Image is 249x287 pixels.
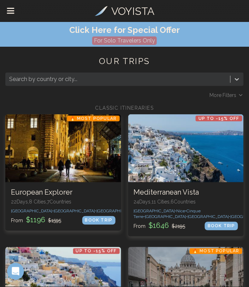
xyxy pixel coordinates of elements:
[177,208,187,213] span: Nice •
[11,215,61,225] p: From
[48,218,61,224] span: $ 1595
[172,224,185,229] span: $ 2195
[24,216,47,224] span: $ 1196
[134,208,177,213] span: [GEOGRAPHIC_DATA] •
[205,222,238,230] div: BOOK TRIP
[73,248,120,254] p: Up to -15% OFF
[134,198,238,205] p: 24 Days, 11 Cities, 6 Countr ies
[188,214,231,219] span: [GEOGRAPHIC_DATA] •
[7,263,24,280] iframe: Intercom live chat
[54,208,96,213] span: [GEOGRAPHIC_DATA] •
[2,2,19,20] button: Drawer Menu
[5,104,244,111] h2: CLASSIC ITINERARIES
[128,114,244,236] a: Mediterranean VistaUp to -15% OFFMediterranean Vista24Days,11 Cities,6Countries[GEOGRAPHIC_DATA]•...
[95,6,108,16] img: Voyista Logo
[209,92,237,99] span: More Filters
[2,24,248,36] h2: Click Here for Special Offer
[147,222,171,230] span: $ 1646
[196,116,242,121] p: Up to -15% OFF
[67,116,120,121] p: 🔥 Most Popular
[95,3,155,19] a: VOYISTA
[11,208,54,213] span: [GEOGRAPHIC_DATA] •
[5,114,121,231] a: European Explorer🔥 Most PopularEuropean Explorer22Days,8 Cities,7Countries[GEOGRAPHIC_DATA]•[GEOG...
[96,208,139,213] span: [GEOGRAPHIC_DATA] •
[11,188,115,197] h3: European Explorer
[134,188,238,197] h3: Mediterranean Vista
[82,216,115,225] div: BOOK TRIP
[134,221,185,231] p: From
[11,198,115,205] p: 22 Days, 8 Cities, 7 Countr ies
[190,248,242,254] p: 🔥 Most Popular
[145,214,188,219] span: [GEOGRAPHIC_DATA] •
[111,3,155,19] h3: VOYISTA
[5,56,244,73] h1: OUR TRIPS
[92,36,157,45] p: For Solo Travelers Only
